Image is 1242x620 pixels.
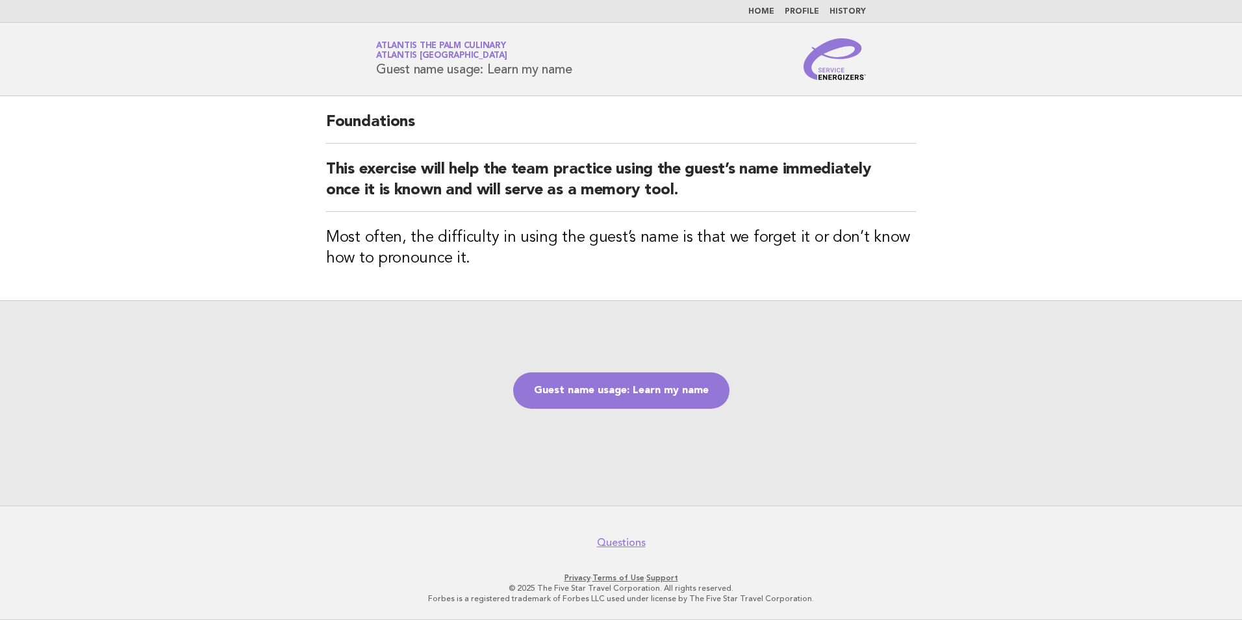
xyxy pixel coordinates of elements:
[804,38,866,80] img: Service Energizers
[376,42,507,60] a: Atlantis The Palm CulinaryAtlantis [GEOGRAPHIC_DATA]
[646,573,678,582] a: Support
[785,8,819,16] a: Profile
[513,372,729,409] a: Guest name usage: Learn my name
[376,42,572,76] h1: Guest name usage: Learn my name
[223,593,1019,604] p: Forbes is a registered trademark of Forbes LLC used under license by The Five Star Travel Corpora...
[592,573,644,582] a: Terms of Use
[376,52,507,60] span: Atlantis [GEOGRAPHIC_DATA]
[597,536,646,549] a: Questions
[748,8,774,16] a: Home
[223,583,1019,593] p: © 2025 The Five Star Travel Corporation. All rights reserved.
[223,573,1019,583] p: · ·
[830,8,866,16] a: History
[326,159,916,212] h2: This exercise will help the team practice using the guest’s name immediately once it is known and...
[326,112,916,144] h2: Foundations
[326,227,916,269] h3: Most often, the difficulty in using the guest’s name is that we forget it or don’t know how to pr...
[564,573,590,582] a: Privacy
